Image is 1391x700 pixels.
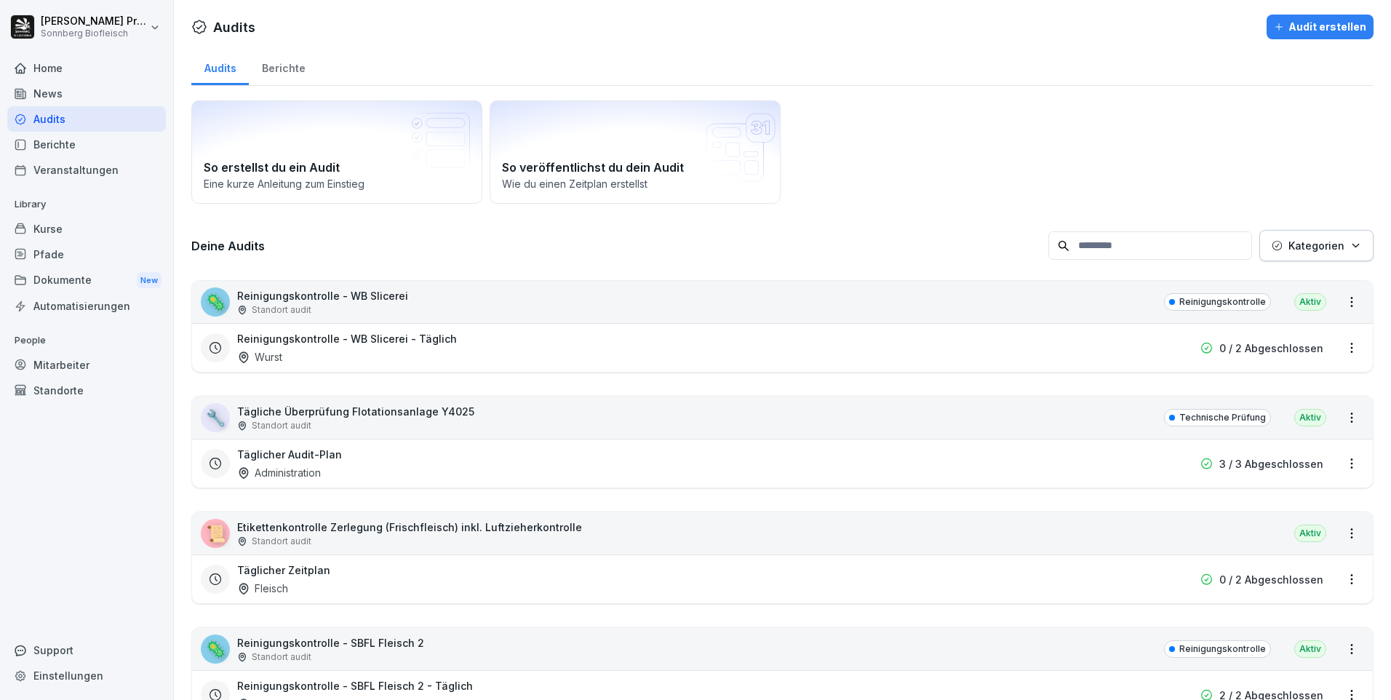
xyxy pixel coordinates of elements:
a: Audits [191,48,249,85]
p: Reinigungskontrolle [1179,643,1266,656]
h3: Reinigungskontrolle - SBFL Fleisch 2 - Täglich [237,678,473,693]
div: Administration [237,465,321,480]
h3: Täglicher Audit-Plan [237,447,342,462]
a: Kurse [7,216,166,242]
button: Kategorien [1259,230,1374,261]
a: Home [7,55,166,81]
h3: Reinigungskontrolle - WB Slicerei - Täglich [237,331,457,346]
h1: Audits [213,17,255,37]
a: So erstellst du ein AuditEine kurze Anleitung zum Einstieg [191,100,482,204]
a: Audits [7,106,166,132]
div: 🔧 [201,403,230,432]
a: So veröffentlichst du dein AuditWie du einen Zeitplan erstellst [490,100,781,204]
p: Wie du einen Zeitplan erstellst [502,176,768,191]
p: 0 / 2 Abgeschlossen [1219,341,1323,356]
div: 🦠 [201,287,230,317]
p: Etikettenkontrolle Zerlegung (Frischfleisch) inkl. Luftzieherkontrolle [237,520,582,535]
a: Standorte [7,378,166,403]
a: Veranstaltungen [7,157,166,183]
a: News [7,81,166,106]
h2: So veröffentlichst du dein Audit [502,159,768,176]
a: Automatisierungen [7,293,166,319]
p: Sonnberg Biofleisch [41,28,147,39]
p: Kategorien [1288,238,1344,253]
button: Audit erstellen [1267,15,1374,39]
p: Standort audit [252,535,311,548]
div: Dokumente [7,267,166,294]
div: Aktiv [1294,409,1326,426]
div: Aktiv [1294,640,1326,658]
p: Standort audit [252,419,311,432]
div: New [137,272,162,289]
div: Support [7,637,166,663]
p: 0 / 2 Abgeschlossen [1219,572,1323,587]
p: Reinigungskontrolle [1179,295,1266,309]
p: Eine kurze Anleitung zum Einstieg [204,176,470,191]
a: Einstellungen [7,663,166,688]
a: Mitarbeiter [7,352,166,378]
div: 📜 [201,519,230,548]
a: Pfade [7,242,166,267]
p: Technische Prüfung [1179,411,1266,424]
p: [PERSON_NAME] Preßlauer [41,15,147,28]
a: DokumenteNew [7,267,166,294]
p: Reinigungskontrolle - SBFL Fleisch 2 [237,635,424,651]
div: Audit erstellen [1274,19,1366,35]
p: Reinigungskontrolle - WB Slicerei [237,288,408,303]
p: Library [7,193,166,216]
h3: Täglicher Zeitplan [237,562,330,578]
a: Berichte [7,132,166,157]
div: Aktiv [1294,293,1326,311]
h3: Deine Audits [191,238,1041,254]
p: Standort audit [252,651,311,664]
p: Tägliche Überprüfung Flotationsanlage Y4025 [237,404,474,419]
h2: So erstellst du ein Audit [204,159,470,176]
div: 🦠 [201,635,230,664]
a: Berichte [249,48,318,85]
div: Fleisch [237,581,288,596]
p: 3 / 3 Abgeschlossen [1219,456,1323,472]
p: Standort audit [252,303,311,317]
p: People [7,329,166,352]
div: Aktiv [1294,525,1326,542]
div: Wurst [237,349,282,365]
